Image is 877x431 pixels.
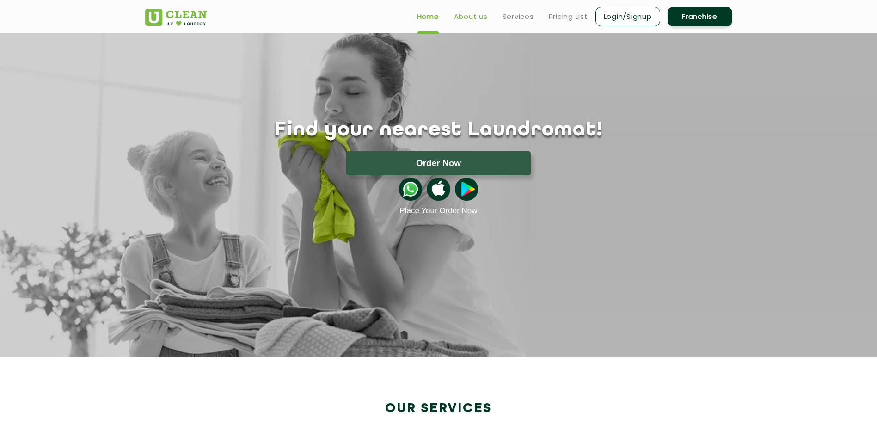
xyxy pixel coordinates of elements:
button: Order Now [346,151,531,175]
a: Place Your Order Now [399,206,477,215]
a: Home [417,11,439,22]
a: Pricing List [549,11,588,22]
img: apple-icon.png [427,178,450,201]
img: whatsappicon.png [399,178,422,201]
a: Services [503,11,534,22]
img: UClean Laundry and Dry Cleaning [145,9,207,26]
h1: Find your nearest Laundromat! [138,119,739,142]
a: Franchise [668,7,732,26]
img: playstoreicon.png [455,178,478,201]
a: About us [454,11,488,22]
h2: Our Services [145,401,732,416]
a: Login/Signup [595,7,660,26]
